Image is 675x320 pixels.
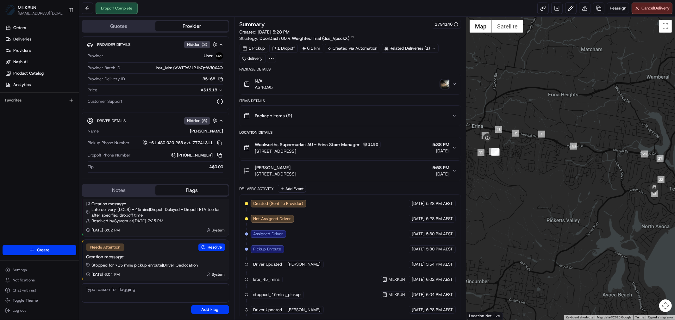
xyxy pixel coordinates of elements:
span: Driver Updated [253,307,282,313]
span: [DATE] 5:28 PM [258,29,290,35]
a: Nash AI [3,57,79,67]
button: MILKRUN [18,4,36,11]
span: Price [88,87,97,93]
span: System [212,228,225,233]
span: [DATE] [412,307,425,313]
span: Hidden ( 3 ) [187,42,207,47]
span: Dropoff Phone Number [88,152,130,158]
span: DoorDash 60% Weighted Trial (dss_VpsckX) [260,35,350,41]
span: Chat with us! [13,288,36,293]
span: Log out [13,308,26,313]
a: Orders [3,23,79,33]
img: Google [468,311,489,320]
span: Provider Delivery ID [88,76,125,82]
div: Needs Attention [86,243,124,251]
button: Woolworths Supermarket AU - Erina Store Manager1192[STREET_ADDRESS]5:38 PM[DATE] [240,137,461,158]
span: Provider Batch ID [88,65,120,71]
div: 23 [651,190,658,197]
button: Quotes [82,21,155,31]
span: Not Assigned Driver [253,216,291,222]
button: 35168 [203,76,223,82]
span: Driver Details [97,118,126,123]
span: 5:30 PM AEST [426,231,453,237]
span: [DATE] [412,292,425,298]
button: MILKRUNMILKRUN[EMAIL_ADDRESS][DOMAIN_NAME] [3,3,66,18]
span: Uber [204,53,213,59]
div: A$0.00 [96,164,223,170]
span: Provider Details [97,42,130,47]
span: 6:28 PM AEST [426,307,453,313]
img: MILKRUN [5,5,15,15]
a: Created via Automation [325,44,380,53]
div: 21 [657,155,664,162]
button: MILKRUN [382,292,405,297]
button: Hidden (3) [184,40,219,48]
button: Hidden (5) [184,117,219,125]
div: Location Details [240,130,461,135]
button: Reassign [607,3,629,14]
div: 11 [478,149,484,156]
span: [DATE] [432,148,449,154]
a: Providers [3,46,79,56]
span: Create [37,247,49,253]
span: Driver Updated [253,262,282,267]
span: Providers [13,48,31,53]
span: Notifications [13,278,35,283]
span: Assigned Driver [253,231,283,237]
span: Analytics [13,82,31,88]
button: Notifications [3,276,76,285]
a: Report a map error [648,316,673,319]
span: A$40.95 [255,84,273,90]
span: Map data ©2025 Google [597,316,631,319]
div: Package Details [240,67,461,72]
button: Provider [155,21,228,31]
img: uber-new-logo.jpeg [216,52,223,60]
span: Resolved by System [91,218,128,224]
span: [DATE] [412,231,425,237]
span: 5:38 PM [432,141,449,148]
a: Open this area in Google Maps (opens a new window) [468,311,489,320]
button: +61 480 020 263 ext. 77741311 [142,139,223,146]
span: [DATE] [412,201,425,206]
div: [PERSON_NAME] [101,128,223,134]
button: 1794146 [435,22,458,27]
span: Created: [240,29,290,35]
button: Provider DetailsHidden (3) [87,39,224,50]
span: [DATE] [412,216,425,222]
h3: Summary [240,22,265,27]
div: 15 [489,148,496,155]
span: Provider [88,53,103,59]
button: Add Flag [191,305,229,314]
button: MILKRUN [382,277,405,282]
span: 5:30 PM AEST [426,246,453,252]
button: CancelDelivery [632,3,672,14]
span: MILKRUN [389,277,405,282]
span: Cancel Delivery [641,5,670,11]
span: +61 480 020 263 ext. 77741311 [149,140,213,146]
span: bat_MmsVWTTcV121hZpfWf0XAQ [156,65,223,71]
div: 16 [492,148,499,155]
button: Keyboard shortcuts [566,315,593,320]
a: [PHONE_NUMBER] [171,152,223,159]
span: [STREET_ADDRESS] [255,148,381,154]
span: 5:28 PM AEST [426,216,453,222]
span: [STREET_ADDRESS] [255,171,297,177]
div: 20 [641,151,648,157]
div: delivery [240,54,266,63]
img: photo_proof_of_delivery image [441,80,449,89]
span: [PERSON_NAME] [288,307,321,313]
div: 2 [512,130,519,137]
div: Items Details [240,98,461,103]
span: [DATE] [412,277,425,282]
button: [PERSON_NAME][STREET_ADDRESS]5:58 PM[DATE] [240,161,461,181]
button: Flags [155,185,228,195]
span: Woolworths Supermarket AU - Erina Store Manager [255,141,360,148]
span: Reassign [610,5,626,11]
div: Location Not Live [466,312,503,320]
span: 5:28 PM AEST [426,201,453,206]
span: Pickup Phone Number [88,140,129,146]
span: Creation message: [91,201,126,207]
span: Late delivery (LOLS) - 45mins | Dropoff Delayed - Dropoff ETA too far after specified dropoff time [91,207,225,218]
